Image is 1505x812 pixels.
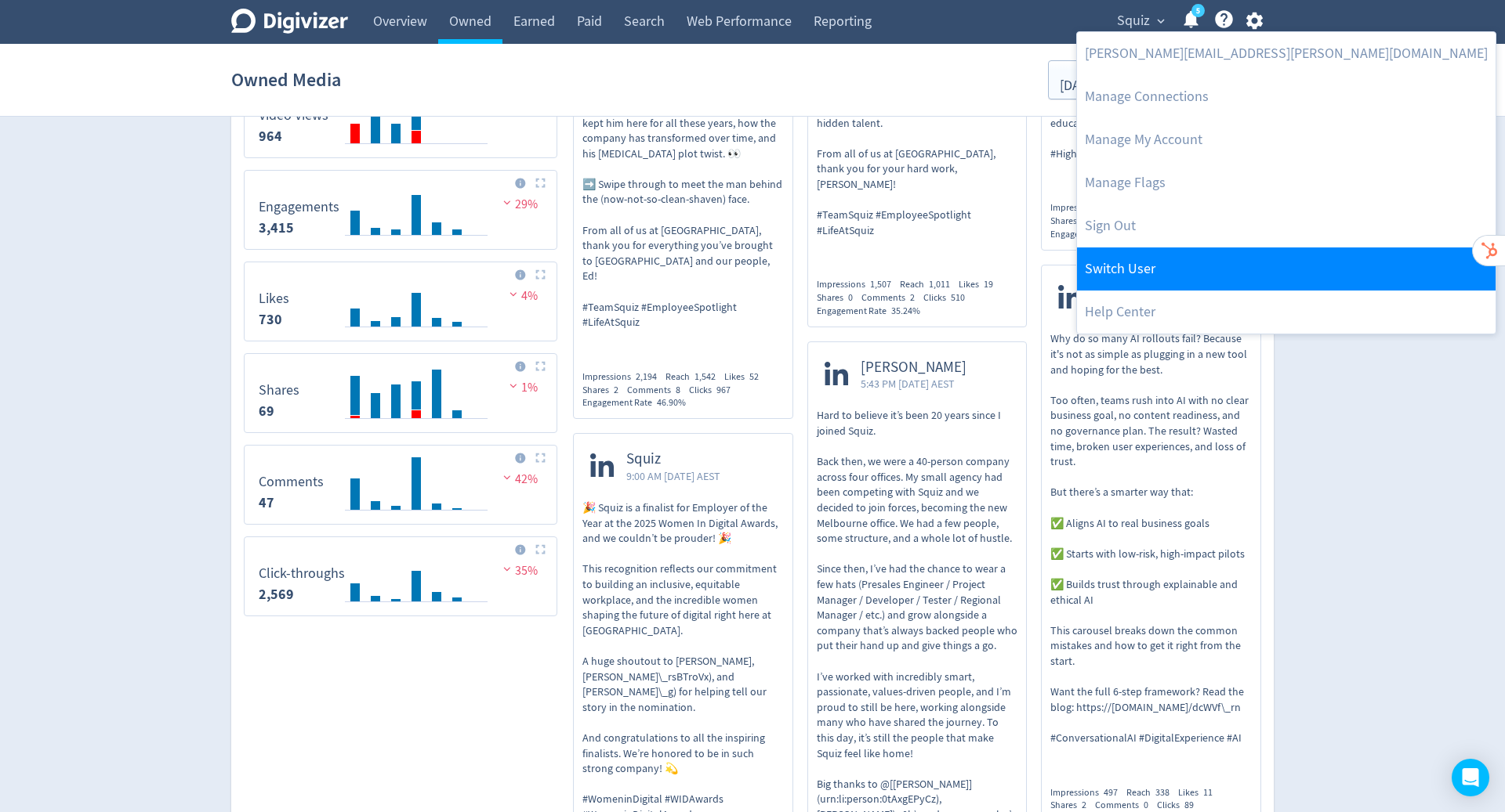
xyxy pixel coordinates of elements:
a: [PERSON_NAME][EMAIL_ADDRESS][PERSON_NAME][DOMAIN_NAME] [1077,32,1496,75]
a: Help Center [1077,291,1496,334]
div: Open Intercom Messenger [1452,759,1489,796]
a: Manage Connections [1077,75,1496,118]
a: Manage Flags [1077,161,1496,204]
a: Manage My Account [1077,118,1496,161]
a: Switch User [1077,247,1496,291]
a: Log out [1077,204,1496,247]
